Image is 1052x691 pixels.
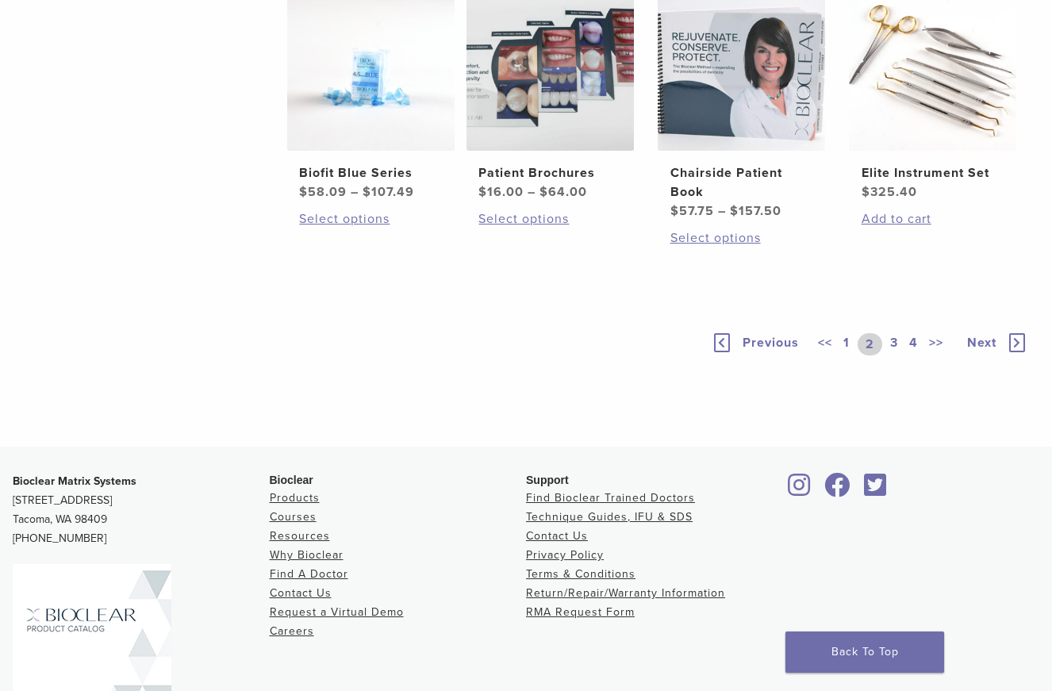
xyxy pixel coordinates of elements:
a: Why Bioclear [270,548,344,562]
a: Find A Doctor [270,567,348,581]
a: Contact Us [270,586,332,600]
a: Back To Top [785,631,944,673]
bdi: 64.00 [539,184,587,200]
h2: Biofit Blue Series [299,163,441,182]
span: $ [670,203,679,219]
a: Courses [270,510,317,524]
a: Contact Us [526,529,588,543]
a: Technique Guides, IFU & SDS [526,510,693,524]
a: Bioclear [783,482,816,498]
bdi: 107.49 [363,184,414,200]
a: Select options for “Chairside Patient Book” [670,228,812,248]
bdi: 325.40 [862,184,917,200]
h2: Patient Brochures [478,163,620,182]
h2: Elite Instrument Set [862,163,1004,182]
span: $ [363,184,371,200]
a: 3 [887,333,901,355]
span: – [351,184,359,200]
span: – [528,184,536,200]
a: Terms & Conditions [526,567,635,581]
span: Support [526,474,569,486]
bdi: 57.75 [670,203,714,219]
span: – [718,203,726,219]
bdi: 16.00 [478,184,524,200]
strong: Bioclear Matrix Systems [13,474,136,488]
a: 2 [858,333,882,355]
a: Select options for “Biofit Blue Series” [299,209,441,228]
span: $ [730,203,739,219]
span: $ [862,184,870,200]
a: Return/Repair/Warranty Information [526,586,725,600]
span: Previous [743,335,799,351]
a: Products [270,491,320,505]
p: [STREET_ADDRESS] Tacoma, WA 98409 [PHONE_NUMBER] [13,472,270,548]
span: $ [478,184,487,200]
span: Next [967,335,996,351]
bdi: 58.09 [299,184,347,200]
span: $ [299,184,308,200]
a: Privacy Policy [526,548,604,562]
a: Resources [270,529,330,543]
h2: Chairside Patient Book [670,163,812,202]
a: Find Bioclear Trained Doctors [526,491,695,505]
a: Select options for “Patient Brochures” [478,209,620,228]
a: 4 [906,333,921,355]
a: RMA Request Form [526,605,635,619]
a: Add to cart: “Elite Instrument Set” [862,209,1004,228]
a: Request a Virtual Demo [270,605,404,619]
a: 1 [840,333,853,355]
a: Bioclear [859,482,893,498]
a: << [815,333,835,355]
span: Bioclear [270,474,313,486]
bdi: 157.50 [730,203,781,219]
span: $ [539,184,548,200]
a: Bioclear [820,482,856,498]
a: >> [926,333,946,355]
a: Careers [270,624,314,638]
